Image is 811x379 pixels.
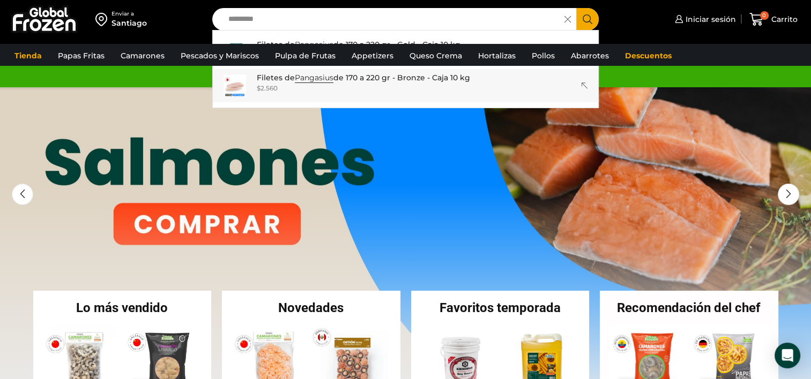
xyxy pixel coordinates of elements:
div: Enviar a [111,10,147,18]
a: Papas Fritas [53,46,110,66]
a: 0 Carrito [747,7,800,32]
button: Search button [576,8,599,31]
a: Camarones [115,46,170,66]
a: Queso Crema [404,46,467,66]
span: Iniciar sesión [683,14,736,25]
a: Filetes dePangasiusde 170 a 220 gr - Bronze - Caja 10 kg $2.560 [213,69,599,102]
a: Appetizers [346,46,399,66]
h2: Recomendación del chef [600,301,778,314]
strong: Pangasius [295,73,333,83]
a: Iniciar sesión [672,9,736,30]
p: Filetes de de 170 a 220 gr - Bronze - Caja 10 kg [257,72,470,84]
p: Filetes de de 170 a 220 gr - Gold - Caja 10 kg [257,39,460,50]
h2: Novedades [222,301,400,314]
span: 0 [760,11,769,20]
div: Open Intercom Messenger [775,343,800,368]
span: Carrito [769,14,798,25]
a: Tienda [9,46,47,66]
img: address-field-icon.svg [95,10,111,28]
div: Previous slide [12,184,33,205]
a: Pulpa de Frutas [270,46,341,66]
h2: Lo más vendido [33,301,212,314]
a: Hortalizas [473,46,521,66]
span: $ [257,84,261,92]
bdi: 2.560 [257,84,278,92]
h2: Favoritos temporada [411,301,590,314]
a: Pescados y Mariscos [175,46,264,66]
div: Next slide [778,184,799,205]
a: Descuentos [620,46,677,66]
a: Pollos [526,46,560,66]
div: Santiago [111,18,147,28]
strong: Pangasius [295,40,333,50]
a: Filetes dePangasiusde 170 a 220 gr - Gold - Caja 10 kg $2.770 [213,36,599,69]
a: Abarrotes [566,46,614,66]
